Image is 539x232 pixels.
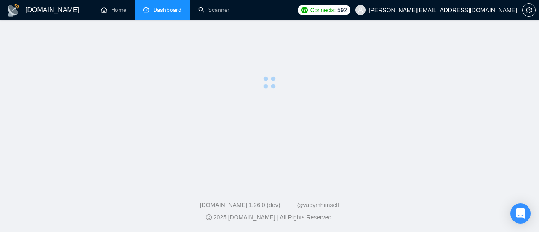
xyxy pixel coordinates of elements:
[101,6,126,13] a: homeHome
[297,202,339,208] a: @vadymhimself
[310,5,336,15] span: Connects:
[206,214,212,220] span: copyright
[522,3,536,17] button: setting
[523,7,535,13] span: setting
[337,5,347,15] span: 592
[301,7,308,13] img: upwork-logo.png
[510,203,531,224] div: Open Intercom Messenger
[522,7,536,13] a: setting
[7,213,532,222] div: 2025 [DOMAIN_NAME] | All Rights Reserved.
[7,4,20,17] img: logo
[200,202,280,208] a: [DOMAIN_NAME] 1.26.0 (dev)
[198,6,229,13] a: searchScanner
[153,6,181,13] span: Dashboard
[143,7,149,13] span: dashboard
[358,7,363,13] span: user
